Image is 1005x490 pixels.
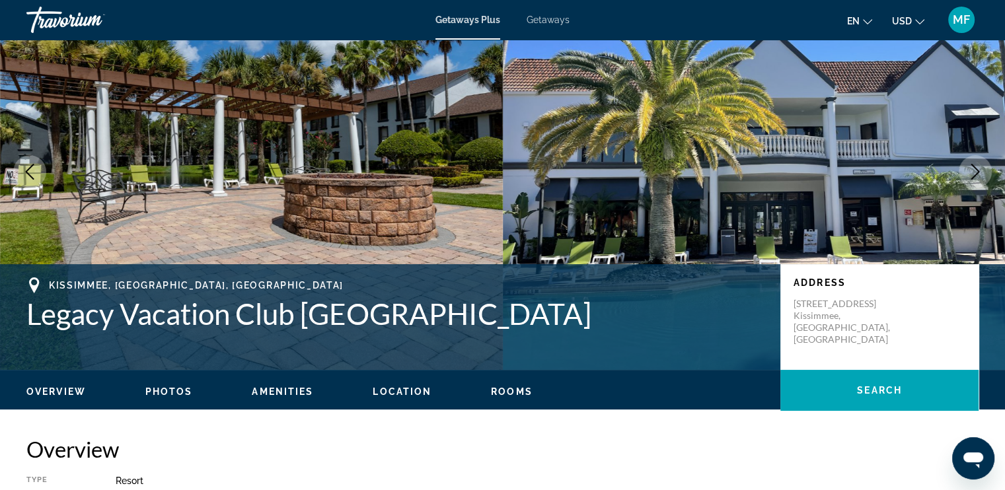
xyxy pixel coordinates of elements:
button: Change language [847,11,872,30]
span: Photos [145,386,193,397]
button: Overview [26,386,86,398]
a: Travorium [26,3,159,37]
span: Rooms [491,386,533,397]
span: Kissimmee, [GEOGRAPHIC_DATA], [GEOGRAPHIC_DATA] [49,280,344,291]
span: USD [892,16,912,26]
div: Resort [116,475,979,486]
button: Location [373,386,431,398]
button: Rooms [491,386,533,398]
h1: Legacy Vacation Club [GEOGRAPHIC_DATA] [26,297,767,331]
a: Getaways [527,15,570,25]
button: User Menu [944,6,979,34]
span: Search [857,385,902,396]
button: Change currency [892,11,924,30]
span: Amenities [252,386,313,397]
span: Location [373,386,431,397]
button: Photos [145,386,193,398]
button: Previous image [13,155,46,188]
a: Getaways Plus [435,15,500,25]
span: Overview [26,386,86,397]
span: en [847,16,860,26]
div: Type [26,475,83,486]
button: Amenities [252,386,313,398]
p: Address [794,277,965,288]
p: [STREET_ADDRESS] Kissimmee, [GEOGRAPHIC_DATA], [GEOGRAPHIC_DATA] [794,298,899,345]
h2: Overview [26,436,979,462]
button: Search [780,370,979,411]
span: MF [953,13,970,26]
iframe: Button to launch messaging window [952,437,994,479]
button: Next image [959,155,992,188]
